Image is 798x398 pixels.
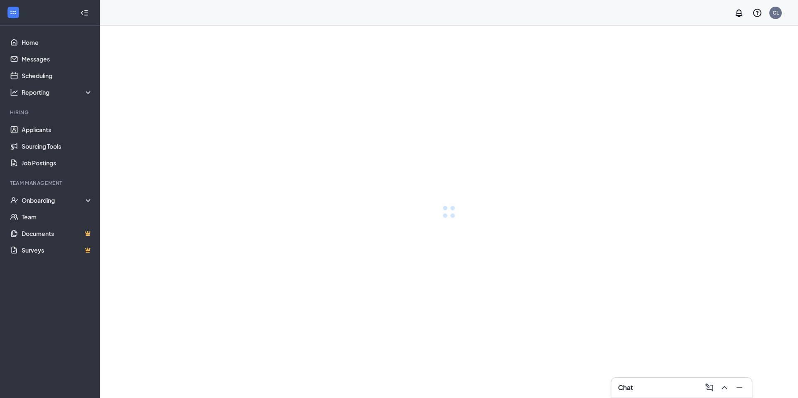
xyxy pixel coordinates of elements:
button: Minimize [732,381,745,394]
a: Home [22,34,93,51]
svg: Notifications [734,8,744,18]
h3: Chat [618,383,633,392]
button: ComposeMessage [702,381,715,394]
svg: UserCheck [10,196,18,204]
div: CL [773,9,779,16]
svg: ComposeMessage [704,383,714,393]
a: DocumentsCrown [22,225,93,242]
button: ChevronUp [717,381,730,394]
div: Team Management [10,179,91,187]
a: SurveysCrown [22,242,93,258]
svg: Analysis [10,88,18,96]
div: Hiring [10,109,91,116]
a: Scheduling [22,67,93,84]
div: Reporting [22,88,93,96]
a: Applicants [22,121,93,138]
svg: QuestionInfo [752,8,762,18]
a: Sourcing Tools [22,138,93,155]
a: Messages [22,51,93,67]
svg: Minimize [734,383,744,393]
div: Onboarding [22,196,93,204]
svg: WorkstreamLogo [9,8,17,17]
a: Team [22,209,93,225]
svg: Collapse [80,9,89,17]
svg: ChevronUp [719,383,729,393]
a: Job Postings [22,155,93,171]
